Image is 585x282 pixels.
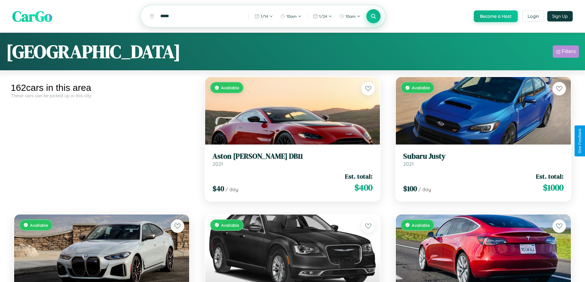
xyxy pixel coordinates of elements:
[213,152,373,167] a: Aston [PERSON_NAME] DB112021
[536,172,564,181] span: Est. total:
[418,186,431,192] span: / day
[547,11,573,21] button: Sign Up
[213,183,224,194] span: $ 40
[11,93,193,98] div: These cars can be picked up in this city.
[543,181,564,194] span: $ 1000
[6,39,181,64] h1: [GEOGRAPHIC_DATA]
[336,11,364,21] button: 10am
[553,45,579,58] button: Filters
[213,152,373,161] h3: Aston [PERSON_NAME] DB11
[474,10,518,22] button: Become a Host
[412,85,430,90] span: Available
[287,14,297,19] span: 10am
[30,222,48,228] span: Available
[221,222,239,228] span: Available
[277,11,305,21] button: 10am
[345,14,356,19] span: 10am
[562,48,576,55] div: Filters
[12,6,52,26] span: CarGo
[213,161,223,167] span: 2021
[412,222,430,228] span: Available
[261,14,268,19] span: 1 / 14
[354,181,372,194] span: $ 400
[11,83,193,93] div: 162 cars in this area
[403,161,414,167] span: 2021
[345,172,372,181] span: Est. total:
[310,11,335,21] button: 1/24
[522,11,544,22] button: Login
[403,152,564,161] h3: Subaru Justy
[221,85,239,90] span: Available
[403,183,417,194] span: $ 100
[252,11,276,21] button: 1/14
[225,186,238,192] span: / day
[319,14,327,19] span: 1 / 24
[403,152,564,167] a: Subaru Justy2021
[578,129,582,153] div: Give Feedback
